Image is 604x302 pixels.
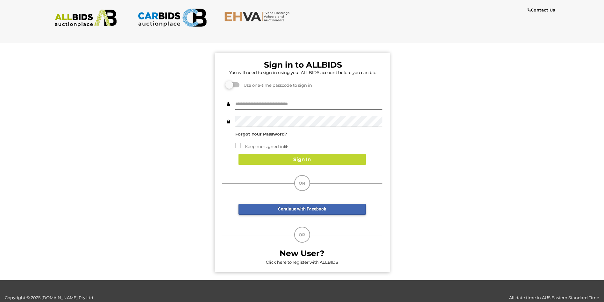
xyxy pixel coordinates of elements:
b: Sign in to ALLBIDS [264,60,342,70]
label: Keep me signed in [235,143,288,150]
b: Contact Us [528,7,555,12]
b: New User? [280,248,324,258]
a: Continue with Facebook [238,204,366,215]
a: Forgot Your Password? [235,131,287,136]
img: ALLBIDS.com.au [51,10,120,27]
img: CARBIDS.com.au [138,6,207,29]
button: Sign In [238,154,366,165]
a: Contact Us [528,6,557,14]
img: EHVA.com.au [224,11,293,22]
div: OR [294,175,310,191]
h5: You will need to sign in using your ALLBIDS account before you can bid [224,70,382,75]
div: OR [294,227,310,243]
a: Click here to register with ALLBIDS [266,260,338,265]
span: Use one-time passcode to sign in [240,83,312,88]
